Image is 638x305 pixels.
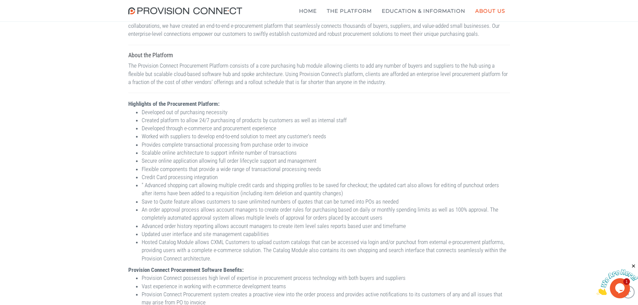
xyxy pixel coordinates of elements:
[128,7,245,14] img: Provision Connect
[142,108,510,116] li: Developed out of purchasing necessity
[142,173,510,181] li: Credit Card processing integration
[142,181,510,198] li: " Advanced shopping cart allowing multiple credit cards and shipping profiles to be saved for che...
[142,274,510,282] li: Provision Connect possesses high level of expertise in procurement process technology with both b...
[142,165,510,173] li: Flexible components that provide a wide range of transactional processing needs
[128,100,220,107] strong: Highlights of the Procurement Platform:
[128,266,244,273] strong: Provision Connect Procurement Software Benefits:
[128,52,510,59] h3: About the Platform
[142,149,510,157] li: Scalable online architecture to support infinite number of transactions
[142,124,510,132] li: Developed through e-commerce and procurement experience
[142,132,510,140] li: Worked with suppliers to develop end-to-end solution to meet any customer's needs
[142,157,510,165] li: Secure online application allowing full order lifecycle support and management
[142,206,510,222] li: An order approval process allows account managers to create order rules for purchasing based on d...
[128,62,510,86] p: The Provision Connect Procurement Platform consists of a core purchasing hub module allowing clie...
[142,282,510,290] li: Vast experience in working with e-commerce development teams
[142,238,510,262] li: Hosted Catalog Module allows CXML Customers to upload custom catalogs that can be accessed via lo...
[142,230,510,238] li: Updated user interface and site management capabilities
[142,222,510,230] li: Advanced order history reporting allows account managers to create item level sales reports based...
[596,263,638,295] iframe: chat widget
[142,116,510,124] li: Created platform to allow 24/7 purchasing of products by customers as well as internal staff
[142,198,510,206] li: Save to Quote feature allows customers to save unlimited numbers of quotes that can be turned int...
[142,141,510,149] li: Provides complete transactional processing from purchase order to invoice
